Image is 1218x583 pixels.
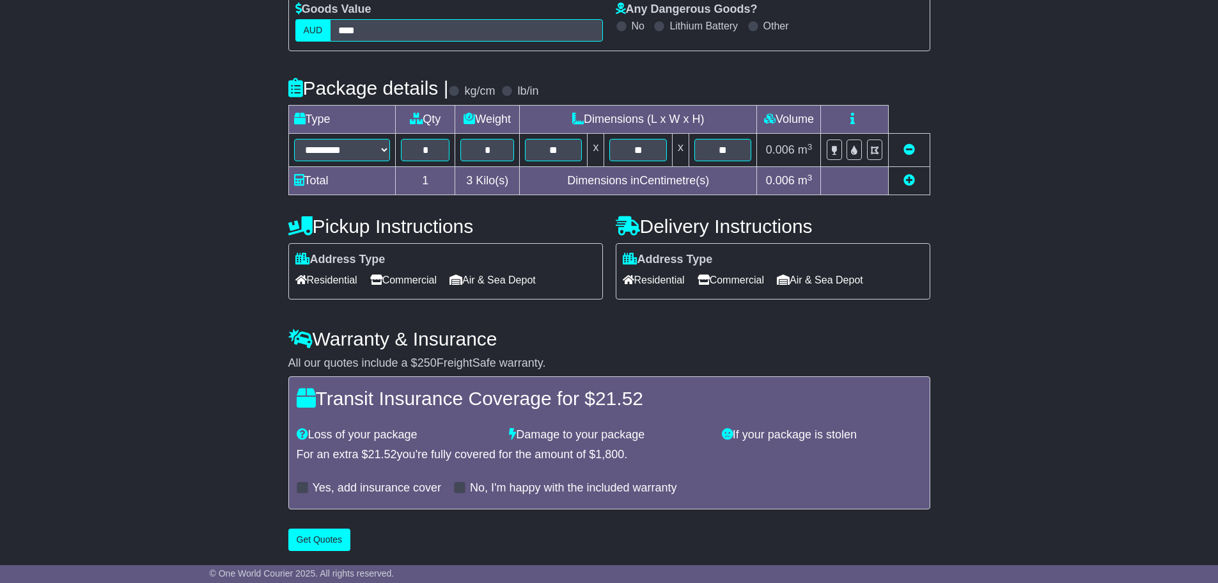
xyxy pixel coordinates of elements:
td: 1 [396,167,455,195]
span: 21.52 [368,448,397,461]
span: Residential [623,270,685,290]
h4: Warranty & Insurance [288,328,930,349]
label: kg/cm [464,84,495,99]
span: 250 [418,356,437,369]
td: Dimensions (L x W x H) [520,106,757,134]
td: Weight [455,106,520,134]
td: x [672,134,689,167]
label: Any Dangerous Goods? [616,3,758,17]
label: AUD [295,19,331,42]
td: Dimensions in Centimetre(s) [520,167,757,195]
label: Yes, add insurance cover [313,481,441,495]
div: Damage to your package [503,428,715,442]
td: Qty [396,106,455,134]
label: Other [763,20,789,32]
label: lb/in [517,84,538,99]
div: All our quotes include a $ FreightSafe warranty. [288,356,930,371]
a: Add new item [903,174,915,187]
sup: 3 [808,142,813,152]
span: 21.52 [595,388,643,409]
td: x [588,134,604,167]
h4: Package details | [288,77,449,99]
span: Commercial [698,270,764,290]
sup: 3 [808,173,813,182]
span: 0.006 [766,143,795,156]
span: Air & Sea Depot [777,270,863,290]
div: For an extra $ you're fully covered for the amount of $ . [297,448,922,462]
span: m [798,174,813,187]
label: No, I'm happy with the included warranty [470,481,677,495]
h4: Pickup Instructions [288,216,603,237]
span: Residential [295,270,357,290]
span: Commercial [370,270,437,290]
td: Type [288,106,396,134]
span: © One World Courier 2025. All rights reserved. [210,568,394,579]
h4: Transit Insurance Coverage for $ [297,388,922,409]
td: Volume [757,106,821,134]
span: 3 [466,174,472,187]
label: Goods Value [295,3,371,17]
button: Get Quotes [288,529,351,551]
div: Loss of your package [290,428,503,442]
span: m [798,143,813,156]
a: Remove this item [903,143,915,156]
span: 1,800 [595,448,624,461]
span: Air & Sea Depot [449,270,536,290]
h4: Delivery Instructions [616,216,930,237]
label: Lithium Battery [669,20,738,32]
td: Kilo(s) [455,167,520,195]
td: Total [288,167,396,195]
label: Address Type [295,253,386,267]
label: Address Type [623,253,713,267]
div: If your package is stolen [715,428,928,442]
span: 0.006 [766,174,795,187]
label: No [632,20,644,32]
